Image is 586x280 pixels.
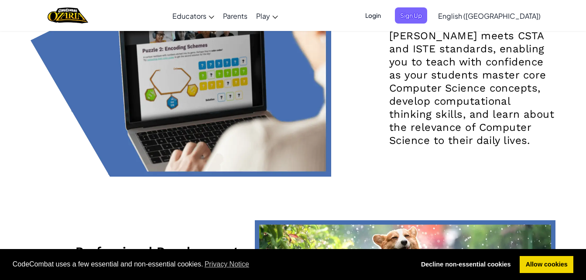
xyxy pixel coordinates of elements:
[415,256,517,273] a: deny cookies
[360,7,386,24] button: Login
[395,7,427,24] button: Sign Up
[252,4,282,27] a: Play
[48,7,88,24] img: Home
[203,258,251,271] a: learn more about cookies
[75,243,242,260] h2: Professional Development
[434,4,545,27] a: English ([GEOGRAPHIC_DATA])
[172,11,206,20] span: Educators
[168,4,219,27] a: Educators
[520,256,573,273] a: allow cookies
[438,11,541,20] span: English ([GEOGRAPHIC_DATA])
[219,4,252,27] a: Parents
[256,11,270,20] span: Play
[389,29,555,147] p: [PERSON_NAME] meets CSTA and ISTE standards, enabling you to teach with confidence as your studen...
[48,7,88,24] a: Ozaria by CodeCombat logo
[13,258,408,271] span: CodeCombat uses a few essential and non-essential cookies.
